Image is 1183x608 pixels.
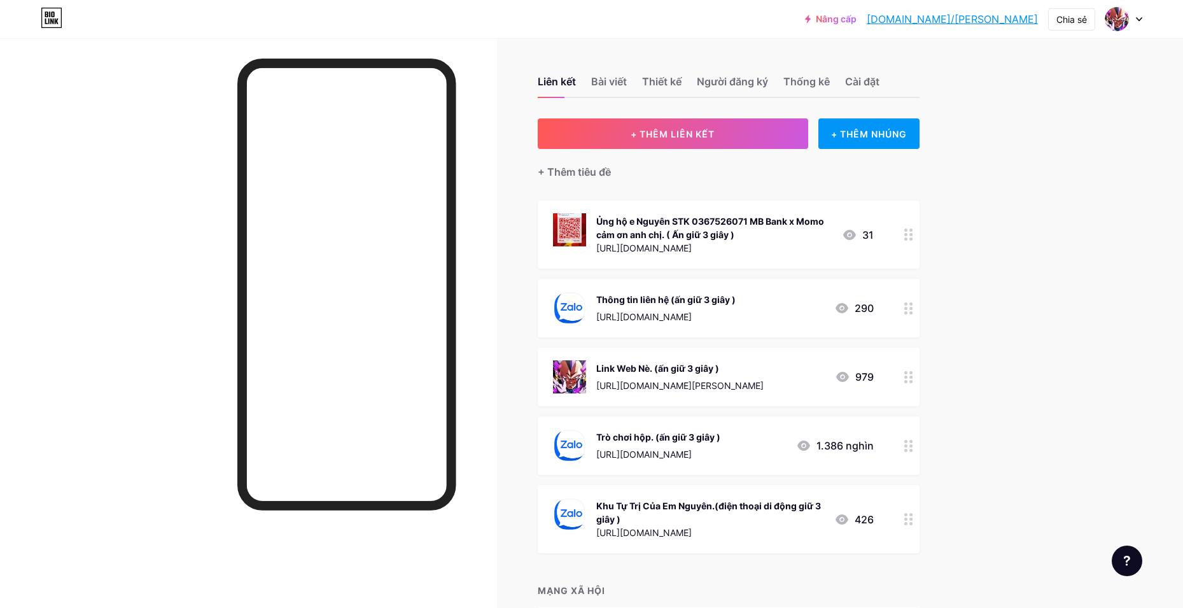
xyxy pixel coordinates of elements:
font: [URL][DOMAIN_NAME] [596,311,692,322]
font: [DOMAIN_NAME]/[PERSON_NAME] [867,13,1038,25]
font: 426 [855,513,874,526]
font: [URL][DOMAIN_NAME][PERSON_NAME] [596,380,764,391]
img: Khu Tự Trị Của Em Nguyên.(điện thoại di động giữ 3 giây ) [553,498,586,531]
font: Liên kết [538,75,576,88]
font: 979 [855,371,874,383]
font: [URL][DOMAIN_NAME] [596,243,692,253]
img: Jr Nguyên [1105,7,1129,31]
font: + Thêm tiêu đề [538,166,611,178]
img: Thông tin liên hệ (ấn giữ 3 giây ) [553,292,586,325]
font: 1.386 nghìn [816,439,874,452]
font: Khu Tự Trị Của Em Nguyên.(điện thoại di động giữ 3 giây ) [596,500,821,525]
font: + THÊM LIÊN KẾT [631,129,715,139]
font: Thiết kế [642,75,682,88]
font: Người đăng ký [697,75,768,88]
font: Chia sẻ [1056,14,1087,25]
font: [URL][DOMAIN_NAME] [596,449,692,460]
img: Trò chơi hộp. (ấn giữ 3 giây ) [553,429,586,462]
font: Trò chơi hộp. (ấn giữ 3 giây ) [596,432,720,442]
font: Thông tin liên hệ (ấn giữ 3 giây ) [596,294,736,305]
font: + THÊM NHÚNG [831,129,907,139]
font: 31 [862,229,874,241]
font: 290 [855,302,874,315]
font: Cài đặt [845,75,879,88]
font: Thống kê [783,75,830,88]
img: Link Web Nè. (ấn giữ 3 giây ) [553,360,586,393]
font: Bài viết [591,75,627,88]
font: Nâng cấp [816,13,857,24]
a: [DOMAIN_NAME]/[PERSON_NAME] [867,11,1038,27]
img: Ủng hộ e Nguyên STK 0367526071 MB Bank x Momo cảm ơn anh chị. ( Ấn giữ 3 giây ) [553,213,586,246]
font: Link Web Nè. (ấn giữ 3 giây ) [596,363,719,374]
font: Ủng hộ e Nguyên STK 0367526071 MB Bank x Momo cảm ơn anh chị. ( Ấn giữ 3 giây ) [596,216,824,240]
font: [URL][DOMAIN_NAME] [596,527,692,538]
font: MẠNG XÃ HỘI [538,585,605,596]
button: + THÊM LIÊN KẾT [538,118,808,149]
